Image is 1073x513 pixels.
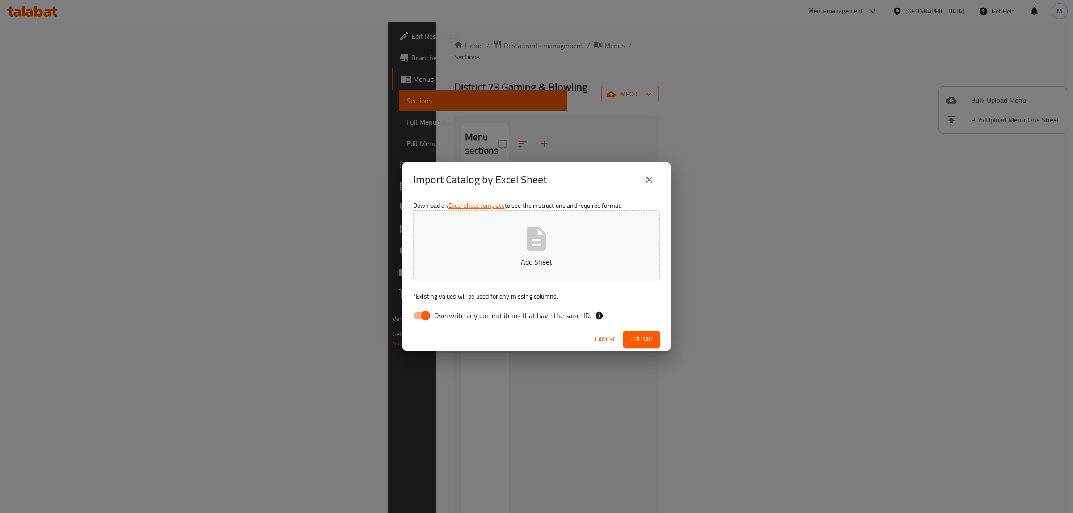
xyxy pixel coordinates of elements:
h2: Import Catalog by Excel Sheet [413,172,547,187]
button: Add Sheet [413,210,660,281]
p: Add Sheet [427,256,646,267]
button: close [638,169,660,190]
button: Cancel [591,331,620,348]
span: Overwrite any current items that have the same ID. [434,310,591,321]
div: Download an to see the instructions and required format. [402,198,671,327]
p: Existing values will be used for any missing columns. [413,292,660,301]
span: Upload [630,334,653,345]
a: Excel sheet template [448,200,505,211]
button: Upload [623,331,660,348]
span: Cancel [595,334,616,345]
svg: If the overwrite option isn't selected, then the items that match an existing ID will be ignored ... [595,311,604,320]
